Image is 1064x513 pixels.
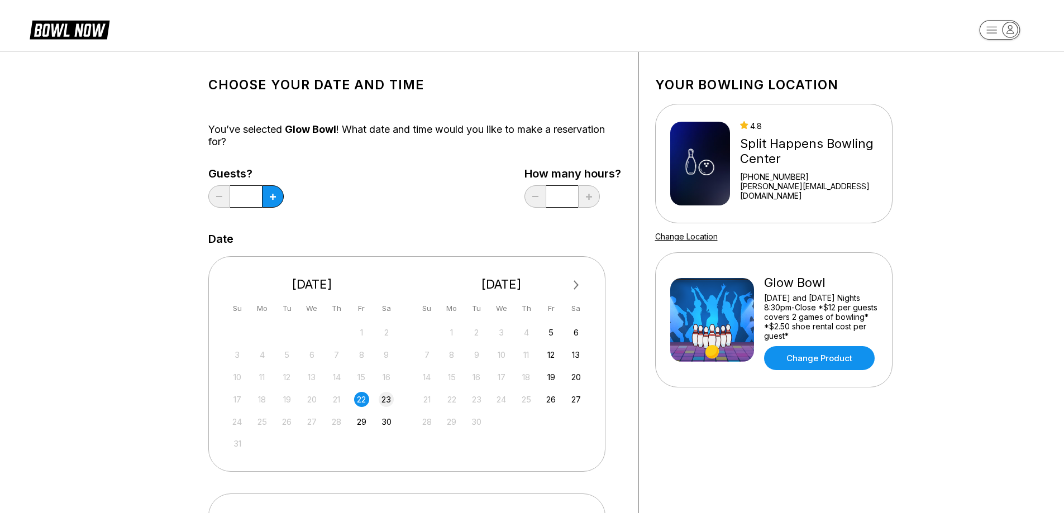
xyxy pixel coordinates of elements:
[230,436,245,451] div: Not available Sunday, August 31st, 2025
[569,392,584,407] div: Choose Saturday, September 27th, 2025
[444,301,459,316] div: Mo
[379,325,394,340] div: Not available Saturday, August 2nd, 2025
[519,347,534,362] div: Not available Thursday, September 11th, 2025
[279,370,294,385] div: Not available Tuesday, August 12th, 2025
[354,325,369,340] div: Not available Friday, August 1st, 2025
[354,301,369,316] div: Fr
[419,414,435,429] div: Not available Sunday, September 28th, 2025
[524,167,621,180] label: How many hours?
[418,324,585,429] div: month 2025-09
[740,121,877,131] div: 4.8
[230,414,245,429] div: Not available Sunday, August 24th, 2025
[255,301,270,316] div: Mo
[354,370,369,385] div: Not available Friday, August 15th, 2025
[354,347,369,362] div: Not available Friday, August 8th, 2025
[419,347,435,362] div: Not available Sunday, September 7th, 2025
[469,347,484,362] div: Not available Tuesday, September 9th, 2025
[379,347,394,362] div: Not available Saturday, August 9th, 2025
[569,325,584,340] div: Choose Saturday, September 6th, 2025
[255,392,270,407] div: Not available Monday, August 18th, 2025
[469,414,484,429] div: Not available Tuesday, September 30th, 2025
[543,370,559,385] div: Choose Friday, September 19th, 2025
[670,278,754,362] img: Glow Bowl
[304,370,319,385] div: Not available Wednesday, August 13th, 2025
[354,392,369,407] div: Choose Friday, August 22nd, 2025
[226,277,399,292] div: [DATE]
[304,301,319,316] div: We
[444,370,459,385] div: Not available Monday, September 15th, 2025
[415,277,588,292] div: [DATE]
[279,392,294,407] div: Not available Tuesday, August 19th, 2025
[543,347,559,362] div: Choose Friday, September 12th, 2025
[519,301,534,316] div: Th
[494,347,509,362] div: Not available Wednesday, September 10th, 2025
[655,232,718,241] a: Change Location
[469,325,484,340] div: Not available Tuesday, September 2nd, 2025
[519,325,534,340] div: Not available Thursday, September 4th, 2025
[740,136,877,166] div: Split Happens Bowling Center
[379,414,394,429] div: Choose Saturday, August 30th, 2025
[494,325,509,340] div: Not available Wednesday, September 3rd, 2025
[208,77,621,93] h1: Choose your Date and time
[230,370,245,385] div: Not available Sunday, August 10th, 2025
[569,347,584,362] div: Choose Saturday, September 13th, 2025
[230,392,245,407] div: Not available Sunday, August 17th, 2025
[444,414,459,429] div: Not available Monday, September 29th, 2025
[543,301,559,316] div: Fr
[567,276,585,294] button: Next Month
[543,325,559,340] div: Choose Friday, September 5th, 2025
[329,414,344,429] div: Not available Thursday, August 28th, 2025
[469,301,484,316] div: Tu
[569,301,584,316] div: Sa
[230,347,245,362] div: Not available Sunday, August 3rd, 2025
[655,77,893,93] h1: Your bowling location
[569,370,584,385] div: Choose Saturday, September 20th, 2025
[208,167,284,180] label: Guests?
[764,346,875,370] a: Change Product
[208,123,621,148] div: You’ve selected ! What date and time would you like to make a reservation for?
[419,301,435,316] div: Su
[279,347,294,362] div: Not available Tuesday, August 5th, 2025
[543,392,559,407] div: Choose Friday, September 26th, 2025
[469,370,484,385] div: Not available Tuesday, September 16th, 2025
[740,172,877,181] div: [PHONE_NUMBER]
[304,347,319,362] div: Not available Wednesday, August 6th, 2025
[228,324,396,452] div: month 2025-08
[329,301,344,316] div: Th
[494,392,509,407] div: Not available Wednesday, September 24th, 2025
[279,414,294,429] div: Not available Tuesday, August 26th, 2025
[279,301,294,316] div: Tu
[304,414,319,429] div: Not available Wednesday, August 27th, 2025
[255,370,270,385] div: Not available Monday, August 11th, 2025
[255,347,270,362] div: Not available Monday, August 4th, 2025
[519,392,534,407] div: Not available Thursday, September 25th, 2025
[285,123,336,135] span: Glow Bowl
[379,301,394,316] div: Sa
[304,392,319,407] div: Not available Wednesday, August 20th, 2025
[208,233,233,245] label: Date
[494,370,509,385] div: Not available Wednesday, September 17th, 2025
[519,370,534,385] div: Not available Thursday, September 18th, 2025
[230,301,245,316] div: Su
[764,275,877,290] div: Glow Bowl
[469,392,484,407] div: Not available Tuesday, September 23rd, 2025
[444,392,459,407] div: Not available Monday, September 22nd, 2025
[354,414,369,429] div: Choose Friday, August 29th, 2025
[670,122,730,205] img: Split Happens Bowling Center
[329,370,344,385] div: Not available Thursday, August 14th, 2025
[494,301,509,316] div: We
[764,293,877,341] div: [DATE] and [DATE] Nights 8:30pm-Close *$12 per guests covers 2 games of bowling* *$2.50 shoe rent...
[379,392,394,407] div: Choose Saturday, August 23rd, 2025
[329,392,344,407] div: Not available Thursday, August 21st, 2025
[255,414,270,429] div: Not available Monday, August 25th, 2025
[329,347,344,362] div: Not available Thursday, August 7th, 2025
[740,181,877,200] a: [PERSON_NAME][EMAIL_ADDRESS][DOMAIN_NAME]
[444,347,459,362] div: Not available Monday, September 8th, 2025
[379,370,394,385] div: Not available Saturday, August 16th, 2025
[444,325,459,340] div: Not available Monday, September 1st, 2025
[419,392,435,407] div: Not available Sunday, September 21st, 2025
[419,370,435,385] div: Not available Sunday, September 14th, 2025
